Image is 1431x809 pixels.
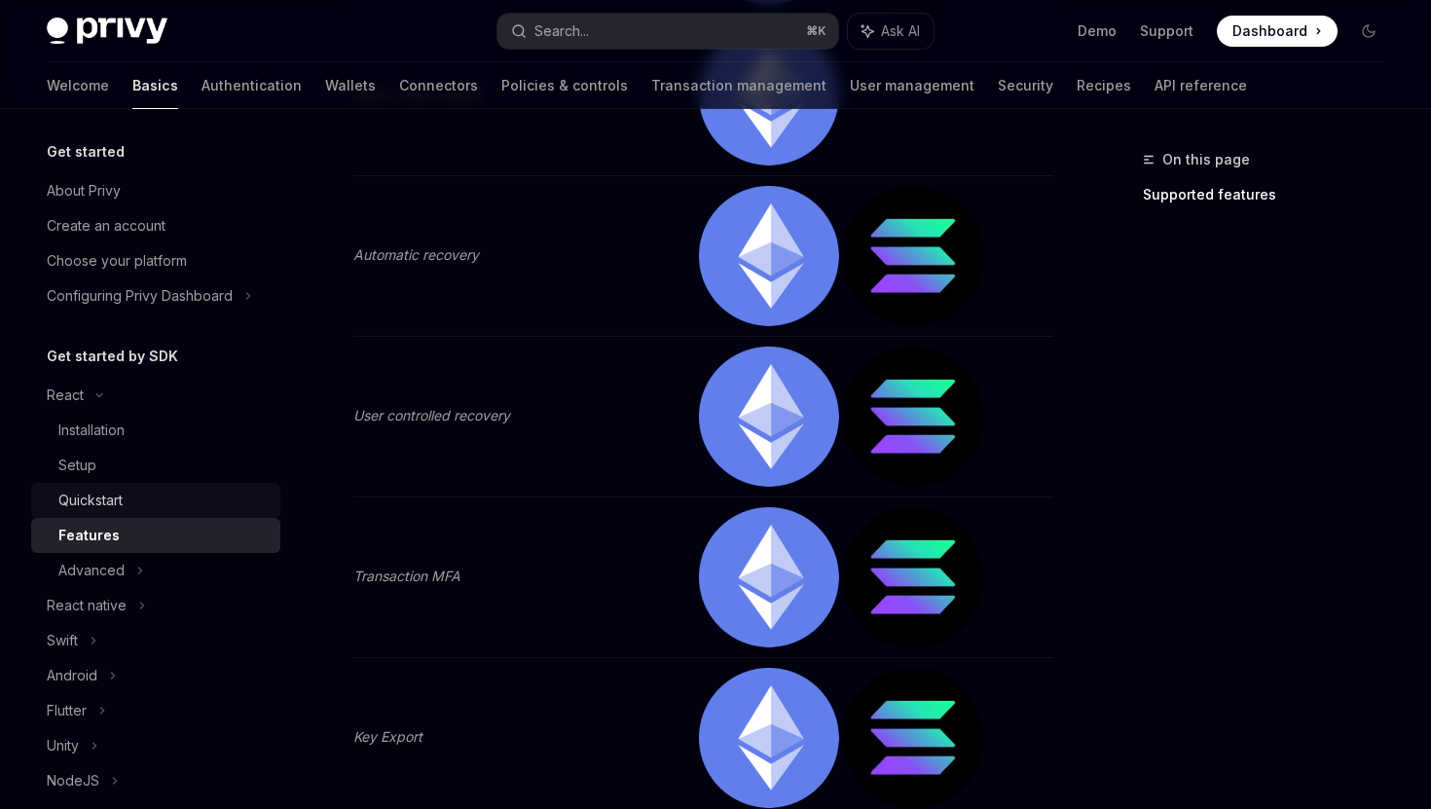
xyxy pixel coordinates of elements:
a: About Privy [31,173,280,208]
a: Recipes [1077,62,1131,109]
div: Swift [47,629,78,652]
a: Supported features [1143,179,1400,210]
a: API reference [1155,62,1247,109]
img: solana.png [843,507,983,647]
div: Create an account [47,214,165,238]
a: Features [31,518,280,553]
a: Installation [31,413,280,448]
div: Android [47,664,97,687]
img: ethereum.png [699,668,839,808]
a: Policies & controls [501,62,628,109]
a: Basics [132,62,178,109]
img: solana.png [843,668,983,808]
img: dark logo [47,18,167,45]
img: ethereum.png [699,186,839,326]
img: solana.png [843,347,983,487]
span: On this page [1162,148,1250,171]
div: Installation [58,419,125,442]
a: Setup [31,448,280,483]
em: User controlled recovery [353,407,510,423]
span: Dashboard [1232,21,1307,41]
h5: Get started by SDK [47,345,178,368]
img: ethereum.png [699,347,839,487]
a: Quickstart [31,483,280,518]
div: NodeJS [47,769,99,792]
div: React [47,384,84,407]
span: Ask AI [881,21,920,41]
div: Setup [58,454,96,477]
a: User management [850,62,974,109]
button: Search...⌘K [497,14,837,49]
em: Key Export [353,728,422,745]
div: Quickstart [58,489,123,512]
a: Choose your platform [31,243,280,278]
em: Automatic recovery [353,246,479,263]
div: Choose your platform [47,249,187,273]
div: Configuring Privy Dashboard [47,284,233,308]
a: Authentication [202,62,302,109]
a: Connectors [399,62,478,109]
em: Transaction MFA [353,568,460,584]
div: Features [58,524,120,547]
div: Advanced [58,559,125,582]
a: Create an account [31,208,280,243]
div: Unity [47,734,79,757]
a: Support [1140,21,1193,41]
span: ⌘ K [806,23,826,39]
div: Search... [534,19,589,43]
a: Demo [1078,21,1117,41]
img: solana.png [843,186,983,326]
a: Wallets [325,62,376,109]
a: Dashboard [1217,16,1338,47]
div: Flutter [47,699,87,722]
button: Toggle dark mode [1353,16,1384,47]
img: ethereum.png [699,507,839,647]
button: Ask AI [848,14,934,49]
h5: Get started [47,140,125,164]
a: Welcome [47,62,109,109]
div: React native [47,594,127,617]
a: Transaction management [651,62,826,109]
a: Security [998,62,1053,109]
div: About Privy [47,179,121,202]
